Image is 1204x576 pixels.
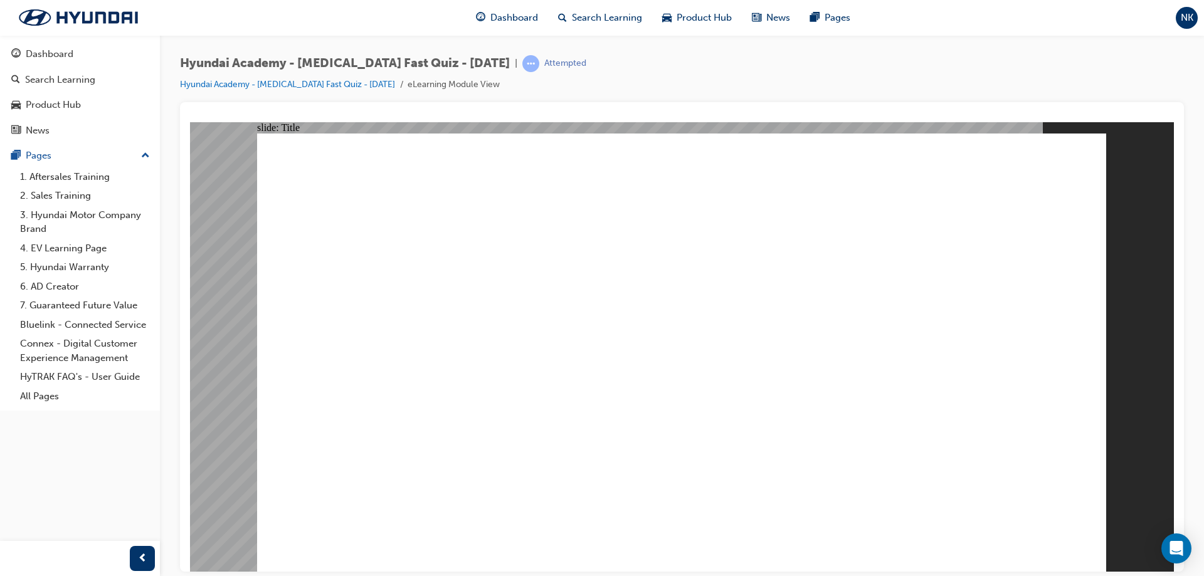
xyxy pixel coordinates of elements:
[752,10,761,26] span: news-icon
[180,79,395,90] a: Hyundai Academy - [MEDICAL_DATA] Fast Quiz - [DATE]
[766,11,790,25] span: News
[515,56,517,71] span: |
[548,5,652,31] a: search-iconSearch Learning
[544,58,586,70] div: Attempted
[15,239,155,258] a: 4. EV Learning Page
[15,296,155,315] a: 7. Guaranteed Future Value
[15,334,155,367] a: Connex - Digital Customer Experience Management
[15,167,155,187] a: 1. Aftersales Training
[25,73,95,87] div: Search Learning
[5,43,155,66] a: Dashboard
[11,100,21,111] span: car-icon
[26,98,81,112] div: Product Hub
[825,11,850,25] span: Pages
[11,75,20,86] span: search-icon
[5,119,155,142] a: News
[408,78,500,92] li: eLearning Module View
[15,186,155,206] a: 2. Sales Training
[1161,533,1191,563] div: Open Intercom Messenger
[522,55,539,72] span: learningRecordVerb_ATTEMPT-icon
[11,125,21,137] span: news-icon
[15,258,155,277] a: 5. Hyundai Warranty
[810,10,820,26] span: pages-icon
[5,144,155,167] button: Pages
[466,5,548,31] a: guage-iconDashboard
[141,148,150,164] span: up-icon
[26,47,73,61] div: Dashboard
[1176,7,1198,29] button: NK
[26,123,50,138] div: News
[15,367,155,387] a: HyTRAK FAQ's - User Guide
[558,10,567,26] span: search-icon
[742,5,800,31] a: news-iconNews
[662,10,672,26] span: car-icon
[15,277,155,296] a: 6. AD Creator
[490,11,538,25] span: Dashboard
[677,11,732,25] span: Product Hub
[5,68,155,92] a: Search Learning
[15,315,155,335] a: Bluelink - Connected Service
[11,150,21,162] span: pages-icon
[652,5,742,31] a: car-iconProduct Hub
[5,40,155,144] button: DashboardSearch LearningProduct HubNews
[572,11,642,25] span: Search Learning
[476,10,485,26] span: guage-icon
[1181,11,1193,25] span: NK
[26,149,51,163] div: Pages
[11,49,21,60] span: guage-icon
[6,4,150,31] img: Trak
[800,5,860,31] a: pages-iconPages
[180,56,510,71] span: Hyundai Academy - [MEDICAL_DATA] Fast Quiz - [DATE]
[5,93,155,117] a: Product Hub
[15,387,155,406] a: All Pages
[15,206,155,239] a: 3. Hyundai Motor Company Brand
[138,551,147,567] span: prev-icon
